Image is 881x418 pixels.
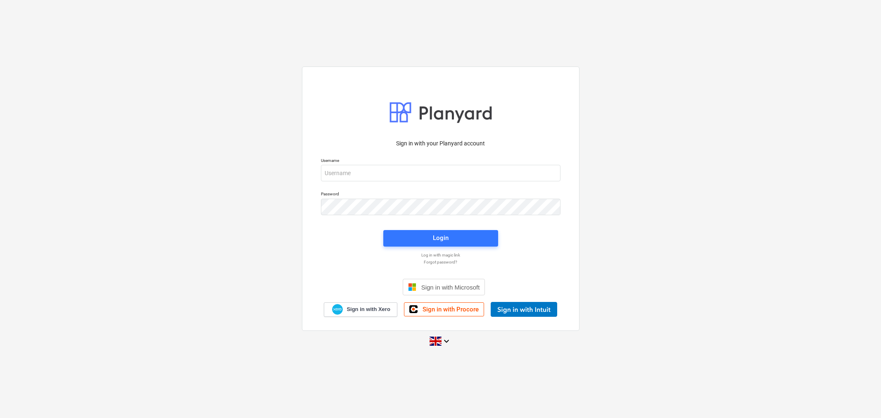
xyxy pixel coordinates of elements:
[321,165,560,181] input: Username
[404,302,484,316] a: Sign in with Procore
[321,158,560,165] p: Username
[421,284,480,291] span: Sign in with Microsoft
[317,252,565,258] a: Log in with magic link
[442,336,451,346] i: keyboard_arrow_down
[332,304,343,315] img: Xero logo
[321,191,560,198] p: Password
[433,233,449,243] div: Login
[317,259,565,265] a: Forgot password?
[324,302,397,317] a: Sign in with Xero
[408,283,416,291] img: Microsoft logo
[383,230,498,247] button: Login
[423,306,479,313] span: Sign in with Procore
[321,139,560,148] p: Sign in with your Planyard account
[347,306,390,313] span: Sign in with Xero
